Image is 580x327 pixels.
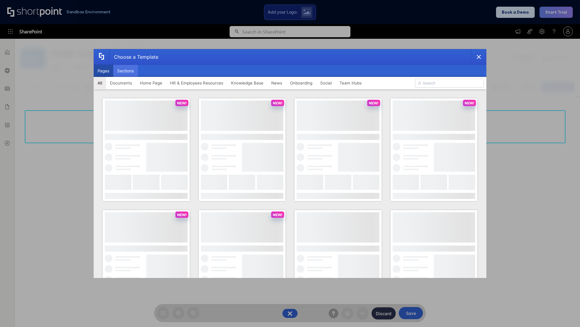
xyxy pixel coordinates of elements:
[94,77,106,89] button: All
[273,213,282,217] p: NEW!
[166,77,227,89] button: HR & Employees Resources
[177,213,187,217] p: NEW!
[465,101,474,105] p: NEW!
[94,65,113,77] button: Pages
[286,77,316,89] button: Onboarding
[273,101,282,105] p: NEW!
[106,77,136,89] button: Documents
[415,79,484,88] input: Search
[113,65,138,77] button: Sections
[267,77,286,89] button: News
[369,101,379,105] p: NEW!
[136,77,166,89] button: Home Page
[316,77,336,89] button: Social
[94,49,486,278] div: template selector
[227,77,267,89] button: Knowledge Base
[336,77,366,89] button: Team Hubs
[471,257,580,327] iframe: Chat Widget
[109,49,158,64] div: Choose a Template
[177,101,187,105] p: NEW!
